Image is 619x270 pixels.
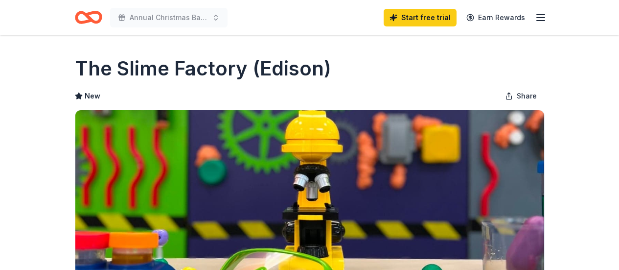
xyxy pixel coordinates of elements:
h1: The Slime Factory (Edison) [75,55,331,82]
a: Home [75,6,102,29]
button: Annual Christmas Bazaar & Gift Auction [110,8,228,27]
a: Start free trial [384,9,457,26]
a: Earn Rewards [460,9,531,26]
button: Share [497,86,545,106]
span: Share [517,90,537,102]
span: Annual Christmas Bazaar & Gift Auction [130,12,208,24]
span: New [85,90,100,102]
